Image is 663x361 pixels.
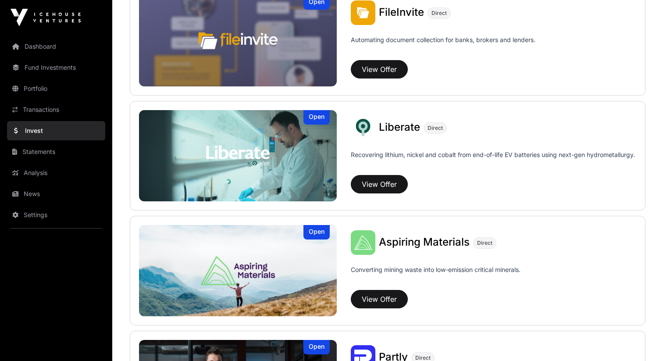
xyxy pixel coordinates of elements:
[351,265,520,286] p: Converting mining waste into low-emission critical minerals.
[7,163,105,182] a: Analysis
[379,122,420,133] a: Liberate
[379,237,470,248] a: Aspiring Materials
[7,37,105,56] a: Dashboard
[7,100,105,119] a: Transactions
[351,290,408,308] button: View Offer
[351,150,635,172] p: Recovering lithium, nickel and cobalt from end-of-life EV batteries using next-gen hydrometallurgy.
[303,340,330,354] div: Open
[431,10,447,17] span: Direct
[7,205,105,225] a: Settings
[303,110,330,125] div: Open
[351,0,375,25] img: FileInvite
[477,239,492,247] span: Direct
[379,7,424,18] a: FileInvite
[351,115,375,140] img: Liberate
[428,125,443,132] span: Direct
[351,60,408,79] button: View Offer
[379,236,470,248] span: Aspiring Materials
[351,36,535,57] p: Automating document collection for banks, brokers and lenders.
[139,110,337,201] a: LiberateOpen
[139,225,337,316] a: Aspiring MaterialsOpen
[7,142,105,161] a: Statements
[7,121,105,140] a: Invest
[351,230,375,255] img: Aspiring Materials
[379,121,420,133] span: Liberate
[351,175,408,193] button: View Offer
[139,225,337,316] img: Aspiring Materials
[303,225,330,239] div: Open
[11,9,81,26] img: Icehouse Ventures Logo
[7,58,105,77] a: Fund Investments
[139,110,337,201] img: Liberate
[619,319,663,361] iframe: Chat Widget
[7,184,105,204] a: News
[379,6,424,18] span: FileInvite
[7,79,105,98] a: Portfolio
